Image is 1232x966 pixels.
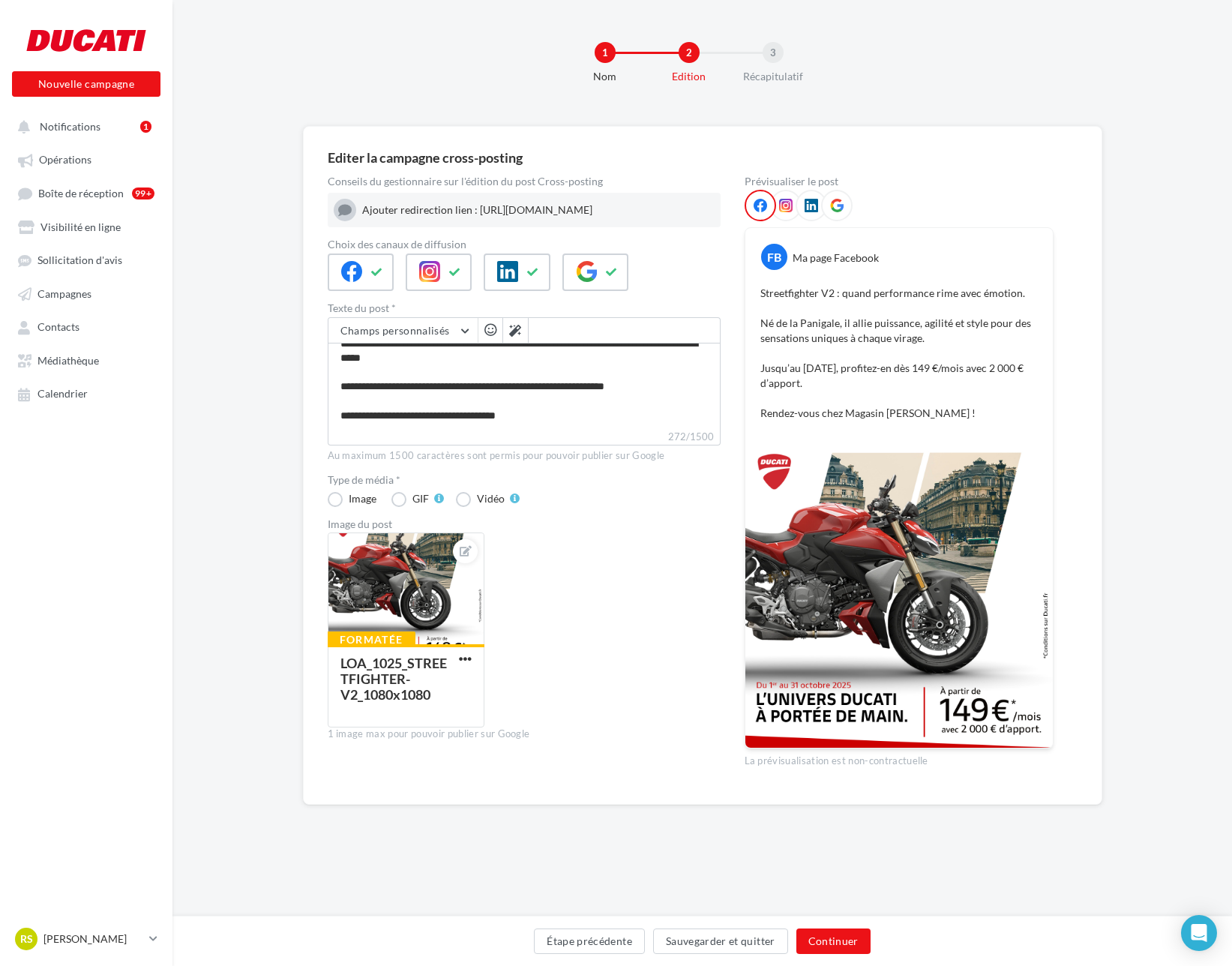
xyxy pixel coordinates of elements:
span: Boîte de réception [38,187,124,199]
span: Opérations [39,154,91,166]
div: La prévisualisation est non-contractuelle [745,748,1054,768]
label: Choix des canaux de diffusion [328,239,721,250]
label: 272/1500 [328,429,721,445]
span: Visibilité en ligne [40,220,121,233]
p: Streetfighter V2 : quand performance rime avec émotion. Né de la Panigale, il allie puissance, ag... [760,286,1038,421]
span: Calendrier [37,388,88,400]
p: [PERSON_NAME] [43,931,143,946]
div: Prévisualiser le post [745,176,1054,187]
span: Médiathèque [37,354,99,367]
a: Campagnes [9,280,163,307]
div: Image [349,493,376,504]
div: 3 [763,42,784,63]
div: Ma page Facebook [793,250,879,265]
div: Ajouter redirection lien : [URL][DOMAIN_NAME] [362,202,715,217]
a: Calendrier [9,379,163,406]
div: Open Intercom Messenger [1181,915,1217,951]
label: Type de média * [328,475,721,485]
a: Sollicitation d'avis [9,246,163,273]
div: Vidéo [477,493,505,504]
span: Champs personnalisés [340,324,450,337]
span: Campagnes [37,287,91,300]
span: RS [20,931,33,946]
a: Boîte de réception99+ [9,179,163,207]
button: Nouvelle campagne [12,71,160,97]
a: Médiathèque [9,346,163,373]
div: Editer la campagne cross-posting [328,151,523,164]
a: Visibilité en ligne [9,213,163,240]
button: Continuer [796,928,871,954]
div: Edition [641,69,737,84]
a: Contacts [9,313,163,340]
button: Notifications 1 [9,112,157,139]
button: Champs personnalisés [328,318,478,343]
div: LOA_1025_STREETFIGHTER-V2_1080x1080 [340,655,447,703]
a: Opérations [9,145,163,172]
div: 1 [140,121,151,133]
div: 2 [679,42,700,63]
div: Récapitulatif [725,69,821,84]
div: Nom [557,69,653,84]
div: 99+ [132,187,154,199]
div: Formatée [328,631,415,648]
div: 1 image max pour pouvoir publier sur Google [328,727,721,741]
button: Étape précédente [534,928,645,954]
label: Texte du post * [328,303,721,313]
div: FB [761,244,787,270]
div: Image du post [328,519,721,529]
div: 1 [595,42,616,63]
span: Contacts [37,321,79,334]
div: Au maximum 1500 caractères sont permis pour pouvoir publier sur Google [328,449,721,463]
span: Sollicitation d'avis [37,254,122,267]
div: GIF [412,493,429,504]
span: Notifications [40,120,100,133]
button: Sauvegarder et quitter [653,928,788,954]
a: RS [PERSON_NAME] [12,925,160,953]
div: Conseils du gestionnaire sur l'édition du post Cross-posting [328,176,721,187]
